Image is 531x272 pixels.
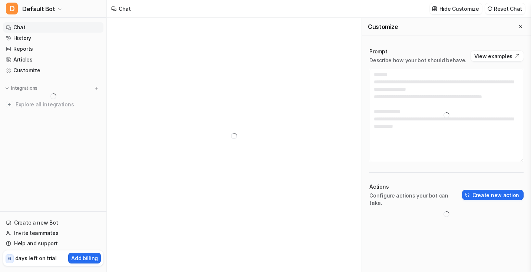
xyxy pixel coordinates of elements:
button: Integrations [3,84,40,92]
span: D [6,3,18,14]
a: History [3,33,103,43]
img: menu_add.svg [94,86,99,91]
a: Chat [3,22,103,33]
div: Chat [119,5,131,13]
a: Reports [3,44,103,54]
a: Articles [3,54,103,65]
img: create-action-icon.svg [465,192,470,198]
h2: Customize [368,23,398,30]
a: Invite teammates [3,228,103,238]
p: Actions [369,183,462,190]
button: View examples [471,51,524,61]
p: Integrations [11,85,37,91]
p: Add billing [71,254,98,262]
img: reset [487,6,492,11]
a: Customize [3,65,103,76]
p: Describe how your bot should behave. [369,57,466,64]
p: 6 [8,255,11,262]
a: Explore all integrations [3,99,103,110]
button: Add billing [68,253,101,263]
img: expand menu [4,86,10,91]
button: Close flyout [516,22,525,31]
p: Configure actions your bot can take. [369,192,462,207]
a: Help and support [3,238,103,249]
p: Hide Customize [439,5,479,13]
p: days left on trial [15,254,57,262]
button: Create new action [462,190,524,200]
button: Hide Customize [430,3,482,14]
span: Explore all integrations [16,99,100,110]
img: customize [432,6,437,11]
img: explore all integrations [6,101,13,108]
a: Create a new Bot [3,218,103,228]
p: Prompt [369,48,466,55]
span: Default Bot [22,4,55,14]
button: Reset Chat [485,3,525,14]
